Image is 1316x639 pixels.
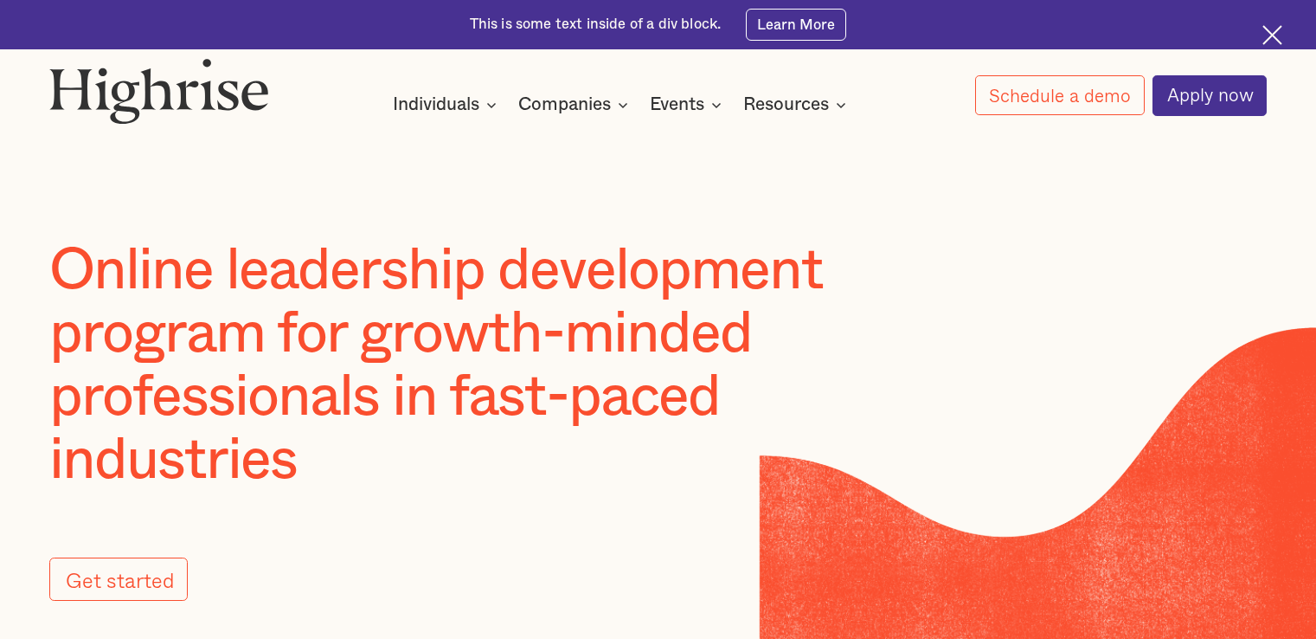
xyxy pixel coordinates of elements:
[393,94,502,115] div: Individuals
[470,15,722,35] div: This is some text inside of a div block.
[49,58,269,125] img: Highrise logo
[518,94,611,115] div: Companies
[743,94,851,115] div: Resources
[1262,25,1282,45] img: Cross icon
[518,94,633,115] div: Companies
[743,94,829,115] div: Resources
[49,558,188,601] a: Get started
[650,94,727,115] div: Events
[49,239,938,493] h1: Online leadership development program for growth-minded professionals in fast-paced industries
[1152,75,1267,116] a: Apply now
[746,9,847,40] a: Learn More
[393,94,479,115] div: Individuals
[975,75,1145,115] a: Schedule a demo
[650,94,704,115] div: Events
